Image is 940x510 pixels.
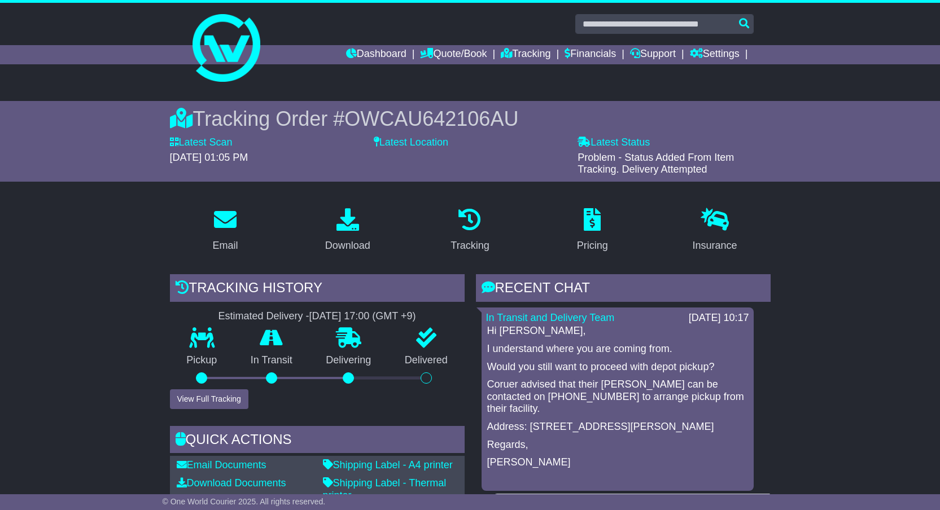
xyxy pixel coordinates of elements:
[693,238,737,253] div: Insurance
[451,238,489,253] div: Tracking
[487,361,748,373] p: Would you still want to proceed with depot pickup?
[325,238,370,253] div: Download
[323,459,453,471] a: Shipping Label - A4 printer
[318,204,378,257] a: Download
[170,426,465,456] div: Quick Actions
[689,312,749,324] div: [DATE] 10:17
[578,152,734,175] span: Problem - Status Added From Item Tracking. Delivery Attempted
[170,137,233,149] label: Latest Scan
[170,107,771,131] div: Tracking Order #
[487,456,748,469] p: [PERSON_NAME]
[565,45,616,64] a: Financials
[486,312,615,323] a: In Transit and Delivery Team
[388,354,465,367] p: Delivered
[177,459,266,471] a: Email Documents
[346,45,406,64] a: Dashboard
[487,343,748,355] p: I understand where you are coming from.
[487,439,748,451] p: Regards,
[578,137,650,149] label: Latest Status
[630,45,676,64] a: Support
[170,274,465,305] div: Tracking history
[487,421,748,433] p: Address: [STREET_ADDRESS][PERSON_NAME]
[685,204,745,257] a: Insurance
[212,238,238,253] div: Email
[690,45,740,64] a: Settings
[170,310,465,323] div: Estimated Delivery -
[487,325,748,337] p: Hi [PERSON_NAME],
[309,310,416,323] div: [DATE] 17:00 (GMT +9)
[177,477,286,489] a: Download Documents
[344,107,518,130] span: OWCAU642106AU
[309,354,388,367] p: Delivering
[487,379,748,415] p: Coruer advised that their [PERSON_NAME] can be contacted on [PHONE_NUMBER] to arrange pickup from...
[476,274,771,305] div: RECENT CHAT
[443,204,496,257] a: Tracking
[420,45,487,64] a: Quote/Book
[205,204,245,257] a: Email
[577,238,608,253] div: Pricing
[170,389,248,409] button: View Full Tracking
[374,137,448,149] label: Latest Location
[570,204,615,257] a: Pricing
[323,477,447,501] a: Shipping Label - Thermal printer
[170,354,234,367] p: Pickup
[163,497,326,506] span: © One World Courier 2025. All rights reserved.
[170,152,248,163] span: [DATE] 01:05 PM
[501,45,550,64] a: Tracking
[234,354,309,367] p: In Transit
